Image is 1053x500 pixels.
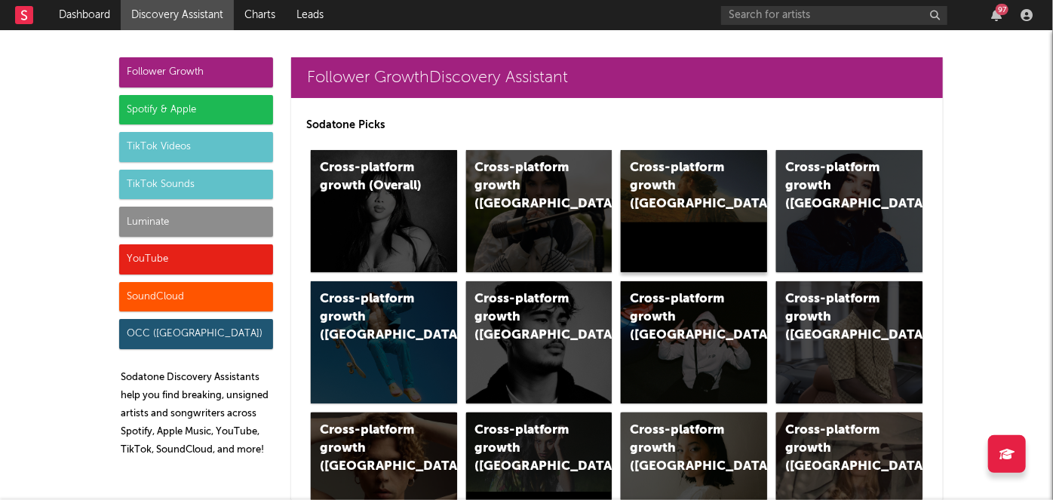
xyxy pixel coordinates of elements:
[320,290,422,345] div: Cross-platform growth ([GEOGRAPHIC_DATA])
[119,170,273,200] div: TikTok Sounds
[119,244,273,275] div: YouTube
[119,282,273,312] div: SoundCloud
[991,9,1002,21] button: 97
[785,422,888,476] div: Cross-platform growth ([GEOGRAPHIC_DATA])
[475,159,578,213] div: Cross-platform growth ([GEOGRAPHIC_DATA])
[785,159,888,213] div: Cross-platform growth ([GEOGRAPHIC_DATA])
[630,290,732,345] div: Cross-platform growth ([GEOGRAPHIC_DATA]/GSA)
[119,95,273,125] div: Spotify & Apple
[996,4,1008,15] div: 97
[306,116,928,134] p: Sodatone Picks
[119,132,273,162] div: TikTok Videos
[119,319,273,349] div: OCC ([GEOGRAPHIC_DATA])
[475,290,578,345] div: Cross-platform growth ([GEOGRAPHIC_DATA])
[776,281,923,403] a: Cross-platform growth ([GEOGRAPHIC_DATA])
[466,281,612,403] a: Cross-platform growth ([GEOGRAPHIC_DATA])
[121,369,273,459] p: Sodatone Discovery Assistants help you find breaking, unsigned artists and songwriters across Spo...
[785,290,888,345] div: Cross-platform growth ([GEOGRAPHIC_DATA])
[630,422,732,476] div: Cross-platform growth ([GEOGRAPHIC_DATA])
[630,159,732,213] div: Cross-platform growth ([GEOGRAPHIC_DATA])
[311,281,457,403] a: Cross-platform growth ([GEOGRAPHIC_DATA])
[119,57,273,87] div: Follower Growth
[621,150,767,272] a: Cross-platform growth ([GEOGRAPHIC_DATA])
[621,281,767,403] a: Cross-platform growth ([GEOGRAPHIC_DATA]/GSA)
[119,207,273,237] div: Luminate
[291,57,943,98] a: Follower GrowthDiscovery Assistant
[311,150,457,272] a: Cross-platform growth (Overall)
[776,150,923,272] a: Cross-platform growth ([GEOGRAPHIC_DATA])
[320,422,422,476] div: Cross-platform growth ([GEOGRAPHIC_DATA])
[466,150,612,272] a: Cross-platform growth ([GEOGRAPHIC_DATA])
[721,6,947,25] input: Search for artists
[475,422,578,476] div: Cross-platform growth ([GEOGRAPHIC_DATA])
[320,159,422,195] div: Cross-platform growth (Overall)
